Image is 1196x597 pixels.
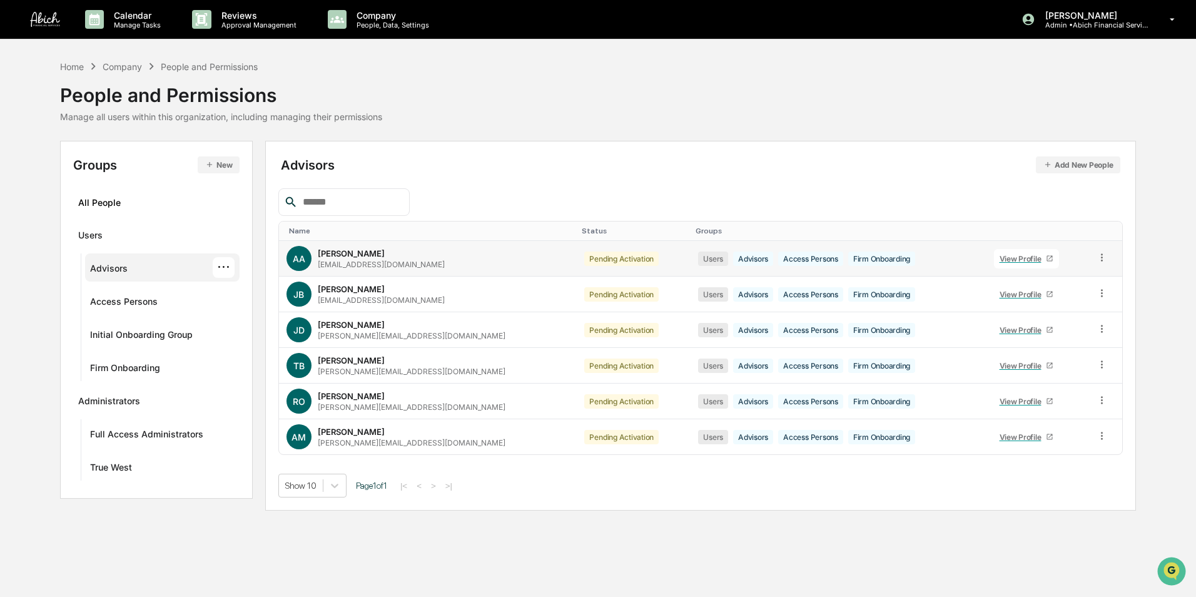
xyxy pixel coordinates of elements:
div: We're available if you need us! [43,108,158,118]
button: Start new chat [213,99,228,115]
div: 🔎 [13,183,23,193]
div: Pending Activation [584,287,659,302]
img: 1746055101610-c473b297-6a78-478c-a979-82029cc54cd1 [13,96,35,118]
a: Powered byPylon [88,212,151,222]
div: Initial Onboarding Group [90,329,193,344]
div: 🗄️ [91,159,101,169]
button: Add New People [1036,156,1121,173]
div: View Profile [1000,432,1046,442]
div: Users [698,430,728,444]
button: > [427,481,440,491]
div: Users [698,252,728,266]
a: View Profile [994,320,1059,340]
div: Advisors [733,394,773,409]
div: Pending Activation [584,430,659,444]
span: AM [291,432,306,442]
p: How can we help? [13,26,228,46]
div: Users [698,323,728,337]
div: Pending Activation [584,359,659,373]
div: Advisors [733,430,773,444]
span: TB [293,360,305,371]
div: ··· [213,257,235,278]
div: [PERSON_NAME] [318,320,385,330]
div: [PERSON_NAME][EMAIL_ADDRESS][DOMAIN_NAME] [318,438,505,447]
div: Advisors [733,323,773,337]
div: Advisors [733,287,773,302]
button: >| [442,481,456,491]
div: Firm Onboarding [848,359,915,373]
div: People and Permissions [161,61,258,72]
button: New [198,156,240,173]
div: Manage all users within this organization, including managing their permissions [60,111,382,122]
a: View Profile [994,249,1059,268]
iframe: Open customer support [1156,556,1190,589]
div: Toggle SortBy [289,227,572,235]
div: 🖐️ [13,159,23,169]
a: 🔎Data Lookup [8,176,84,199]
div: Toggle SortBy [696,227,981,235]
div: View Profile [1000,290,1046,299]
div: Users [78,230,103,245]
div: Firm Onboarding [848,430,915,444]
span: RO [293,396,305,407]
div: Advisors [733,252,773,266]
div: Toggle SortBy [582,227,686,235]
div: Company [103,61,142,72]
p: Company [347,10,435,21]
div: [PERSON_NAME] [318,248,385,258]
div: Users [698,359,728,373]
div: [PERSON_NAME] [318,284,385,294]
div: View Profile [1000,254,1046,263]
span: AA [293,253,305,264]
div: Advisors [90,263,128,278]
p: Manage Tasks [104,21,167,29]
a: View Profile [994,285,1059,304]
div: [PERSON_NAME] [318,355,385,365]
div: [PERSON_NAME] [318,427,385,437]
div: [PERSON_NAME][EMAIL_ADDRESS][DOMAIN_NAME] [318,331,505,340]
span: Preclearance [25,158,81,170]
div: Pending Activation [584,252,659,266]
span: Attestations [103,158,155,170]
div: [PERSON_NAME][EMAIL_ADDRESS][DOMAIN_NAME] [318,402,505,412]
div: View Profile [1000,325,1046,335]
div: True West [90,462,132,477]
div: Toggle SortBy [991,227,1083,235]
span: Data Lookup [25,181,79,194]
div: Advisors [733,359,773,373]
div: [PERSON_NAME][EMAIL_ADDRESS][DOMAIN_NAME] [318,367,505,376]
div: [EMAIL_ADDRESS][DOMAIN_NAME] [318,295,445,305]
span: JB [293,289,304,300]
div: Users [698,287,728,302]
div: Firm Onboarding [848,252,915,266]
p: Reviews [211,10,303,21]
div: Groups [73,156,240,173]
div: All People [78,192,235,213]
span: Pylon [124,212,151,222]
div: Firm Onboarding [848,394,915,409]
div: View Profile [1000,361,1046,370]
span: Page 1 of 1 [356,481,387,491]
div: Access Persons [778,252,843,266]
div: Firm Onboarding [848,323,915,337]
img: logo [30,12,60,27]
div: Administrators [78,395,140,411]
div: [EMAIL_ADDRESS][DOMAIN_NAME] [318,260,445,269]
div: Firm Onboarding [848,287,915,302]
a: 🖐️Preclearance [8,153,86,175]
div: People and Permissions [60,74,382,106]
div: Pending Activation [584,394,659,409]
div: Access Persons [778,359,843,373]
div: Access Persons [90,296,158,311]
a: View Profile [994,356,1059,375]
p: Approval Management [211,21,303,29]
button: |< [397,481,411,491]
div: Firm Onboarding [90,362,160,377]
div: Toggle SortBy [1098,227,1117,235]
div: Access Persons [778,323,843,337]
p: People, Data, Settings [347,21,435,29]
button: < [413,481,425,491]
a: 🗄️Attestations [86,153,160,175]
